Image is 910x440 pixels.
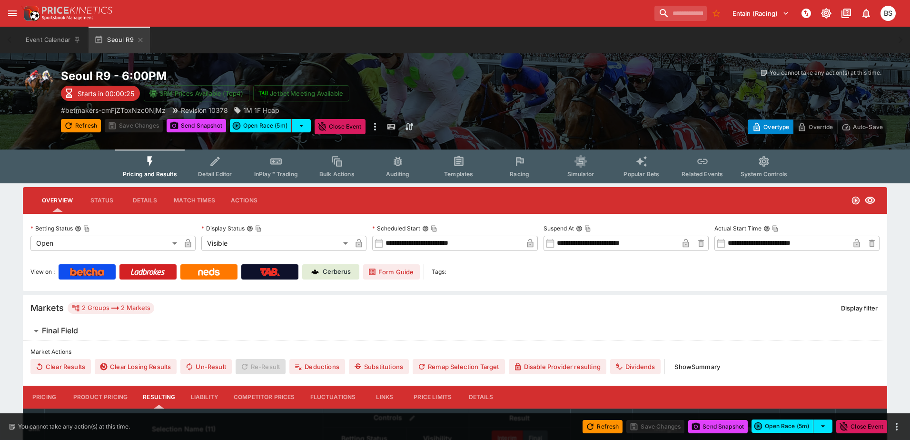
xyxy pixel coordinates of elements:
button: Clear Losing Results [95,359,177,374]
label: Market Actions [30,345,880,359]
div: Start From [748,120,887,134]
button: Refresh [583,420,623,433]
a: Form Guide [363,264,420,280]
button: SRM Prices Available (Top4) [144,85,249,101]
img: Sportsbook Management [42,16,93,20]
span: Re-Result [236,359,286,374]
button: Remap Selection Target [413,359,505,374]
button: select merge strategy [292,119,311,132]
span: Auditing [386,170,409,178]
button: Liability [183,386,226,409]
div: Visible [201,236,351,251]
p: You cannot take any action(s) at this time. [18,422,130,431]
button: Seoul R9 [89,27,149,53]
span: Pricing and Results [123,170,177,178]
span: InPlay™ Trading [254,170,298,178]
span: Detail Editor [198,170,232,178]
img: horse_racing.png [23,69,53,99]
button: Resulting [135,386,183,409]
button: Substitutions [349,359,409,374]
th: Controls [323,409,469,427]
button: Details [459,386,502,409]
button: Betting StatusCopy To Clipboard [75,225,81,232]
p: Scheduled Start [372,224,420,232]
button: Override [793,120,837,134]
h5: Markets [30,302,64,313]
p: Suspend At [544,224,574,232]
button: Copy To Clipboard [83,225,90,232]
button: Jetbet Meeting Available [253,85,349,101]
button: Scheduled StartCopy To Clipboard [422,225,429,232]
button: Overview [34,189,80,212]
div: Event type filters [115,150,795,183]
button: Send Snapshot [688,420,748,433]
button: Final Field [23,321,887,340]
button: Copy To Clipboard [772,225,779,232]
img: PriceKinetics [42,7,112,14]
button: Details [123,189,166,212]
button: Deductions [289,359,345,374]
div: split button [230,119,311,132]
p: Display Status [201,224,245,232]
div: Open [30,236,180,251]
span: Racing [510,170,529,178]
span: Simulator [567,170,594,178]
button: Status [80,189,123,212]
img: TabNZ [260,268,280,276]
button: Copy To Clipboard [255,225,262,232]
button: Competitor Prices [226,386,303,409]
button: Copy To Clipboard [431,225,437,232]
img: Cerberus [311,268,319,276]
button: Disable Provider resulting [509,359,606,374]
th: Result [469,409,570,427]
div: 1M 1F Hcap [234,105,279,115]
p: Cerberus [323,267,351,277]
button: Close Event [836,420,887,433]
button: Notifications [858,5,875,22]
p: Overtype [763,122,789,132]
button: Actual Start TimeCopy To Clipboard [763,225,770,232]
button: Fluctuations [303,386,364,409]
button: Close Event [315,119,366,134]
p: Starts in 00:00:25 [78,89,134,99]
span: Templates [444,170,473,178]
input: search [654,6,707,21]
div: 2 Groups 2 Markets [71,302,150,314]
p: Revision 10378 [181,105,228,115]
button: ShowSummary [669,359,726,374]
button: Price Limits [406,386,459,409]
button: Links [363,386,406,409]
button: Un-Result [180,359,231,374]
p: 1M 1F Hcap [243,105,279,115]
svg: Visible [864,195,876,206]
span: Popular Bets [623,170,659,178]
span: System Controls [741,170,787,178]
img: PriceKinetics Logo [21,4,40,23]
button: Open Race (5m) [752,420,813,433]
a: Cerberus [302,264,359,280]
button: Event Calendar [20,27,87,53]
button: No Bookmarks [709,6,724,21]
h6: Final Field [42,326,78,336]
img: jetbet-logo.svg [258,89,268,98]
p: Actual Start Time [714,224,762,232]
label: Tags: [432,264,446,280]
button: Overtype [748,120,793,134]
p: Auto-Save [853,122,883,132]
p: Override [809,122,833,132]
img: Neds [198,268,219,276]
button: Send Snapshot [167,119,226,132]
img: Betcha [70,268,104,276]
button: more [891,421,902,432]
button: Display filter [835,300,883,316]
button: Toggle light/dark mode [818,5,835,22]
button: Suspend AtCopy To Clipboard [576,225,583,232]
button: Product Pricing [66,386,135,409]
div: split button [752,420,832,433]
button: more [369,119,381,134]
p: You cannot take any action(s) at this time. [770,69,881,77]
button: Refresh [61,119,101,132]
button: Open Race (5m) [230,119,292,132]
button: Brendan Scoble [878,3,899,24]
button: Auto-Save [837,120,887,134]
